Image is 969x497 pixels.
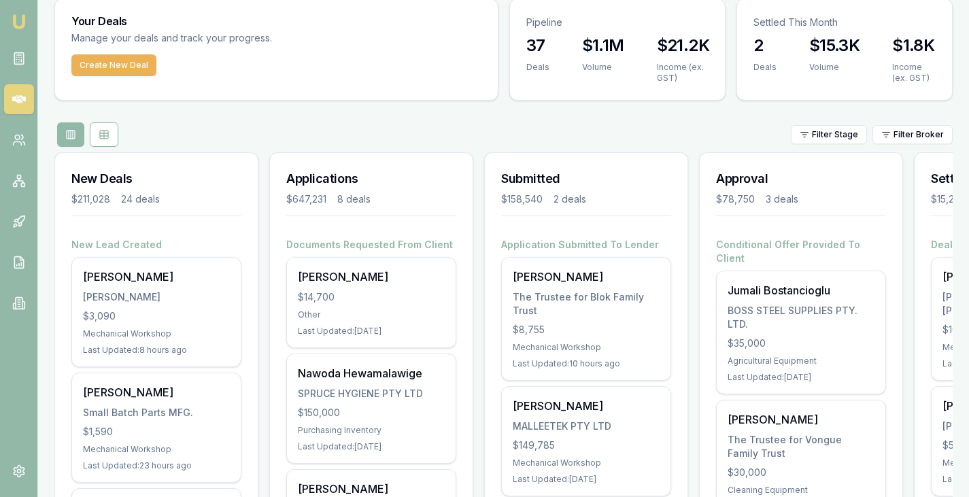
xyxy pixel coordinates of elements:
[513,269,660,285] div: [PERSON_NAME]
[298,387,445,400] div: SPRUCE HYGIENE PTY LTD
[554,192,586,206] div: 2 deals
[71,31,420,46] p: Manage your deals and track your progress.
[298,269,445,285] div: [PERSON_NAME]
[83,269,230,285] div: [PERSON_NAME]
[728,411,874,428] div: [PERSON_NAME]
[11,14,27,30] img: emu-icon-u.png
[513,439,660,452] div: $149,785
[526,62,549,73] div: Deals
[513,323,660,337] div: $8,755
[83,309,230,323] div: $3,090
[753,35,777,56] h3: 2
[298,290,445,304] div: $14,700
[83,328,230,339] div: Mechanical Workshop
[286,192,326,206] div: $647,231
[71,169,241,188] h3: New Deals
[809,35,860,56] h3: $15.3K
[298,365,445,381] div: Nawoda Hewamalawige
[83,460,230,471] div: Last Updated: 23 hours ago
[83,290,230,304] div: [PERSON_NAME]
[728,485,874,496] div: Cleaning Equipment
[513,458,660,468] div: Mechanical Workshop
[526,35,549,56] h3: 37
[728,466,874,479] div: $30,000
[121,192,160,206] div: 24 deals
[501,169,671,188] h3: Submitted
[931,192,966,206] div: $15,280
[728,304,874,331] div: BOSS STEEL SUPPLIES PTY. LTD.
[83,425,230,439] div: $1,590
[298,326,445,337] div: Last Updated: [DATE]
[716,169,886,188] h3: Approval
[812,129,858,140] span: Filter Stage
[809,62,860,73] div: Volume
[71,238,241,252] h4: New Lead Created
[83,384,230,400] div: [PERSON_NAME]
[513,290,660,318] div: The Trustee for Blok Family Trust
[501,238,671,252] h4: Application Submitted To Lender
[728,337,874,350] div: $35,000
[286,169,456,188] h3: Applications
[582,62,624,73] div: Volume
[71,16,481,27] h3: Your Deals
[337,192,371,206] div: 8 deals
[894,129,944,140] span: Filter Broker
[71,192,110,206] div: $211,028
[892,62,936,84] div: Income (ex. GST)
[513,419,660,433] div: MALLEETEK PTY LTD
[716,238,886,265] h4: Conditional Offer Provided To Client
[582,35,624,56] h3: $1.1M
[298,481,445,497] div: [PERSON_NAME]
[791,125,867,144] button: Filter Stage
[892,35,936,56] h3: $1.8K
[753,62,777,73] div: Deals
[83,345,230,356] div: Last Updated: 8 hours ago
[753,16,936,29] p: Settled This Month
[657,62,709,84] div: Income (ex. GST)
[728,433,874,460] div: The Trustee for Vongue Family Trust
[286,238,456,252] h4: Documents Requested From Client
[513,358,660,369] div: Last Updated: 10 hours ago
[298,309,445,320] div: Other
[766,192,798,206] div: 3 deals
[657,35,709,56] h3: $21.2K
[728,372,874,383] div: Last Updated: [DATE]
[71,54,156,76] button: Create New Deal
[716,192,755,206] div: $78,750
[513,398,660,414] div: [PERSON_NAME]
[298,425,445,436] div: Purchasing Inventory
[526,16,709,29] p: Pipeline
[513,342,660,353] div: Mechanical Workshop
[298,441,445,452] div: Last Updated: [DATE]
[501,192,543,206] div: $158,540
[872,125,953,144] button: Filter Broker
[728,282,874,298] div: Jumali Bostancioglu
[83,444,230,455] div: Mechanical Workshop
[513,474,660,485] div: Last Updated: [DATE]
[298,406,445,419] div: $150,000
[728,356,874,366] div: Agricultural Equipment
[83,406,230,419] div: Small Batch Parts MFG.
